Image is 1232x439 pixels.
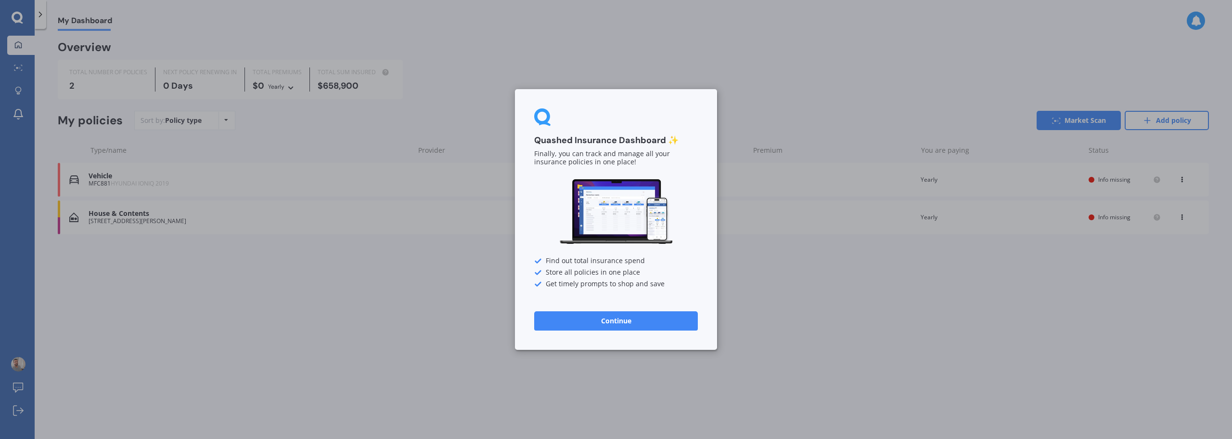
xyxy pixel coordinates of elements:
[558,178,674,246] img: Dashboard
[534,135,698,146] h3: Quashed Insurance Dashboard ✨
[534,257,698,265] div: Find out total insurance spend
[534,150,698,167] p: Finally, you can track and manage all your insurance policies in one place!
[534,269,698,277] div: Store all policies in one place
[534,280,698,288] div: Get timely prompts to shop and save
[534,311,698,331] button: Continue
